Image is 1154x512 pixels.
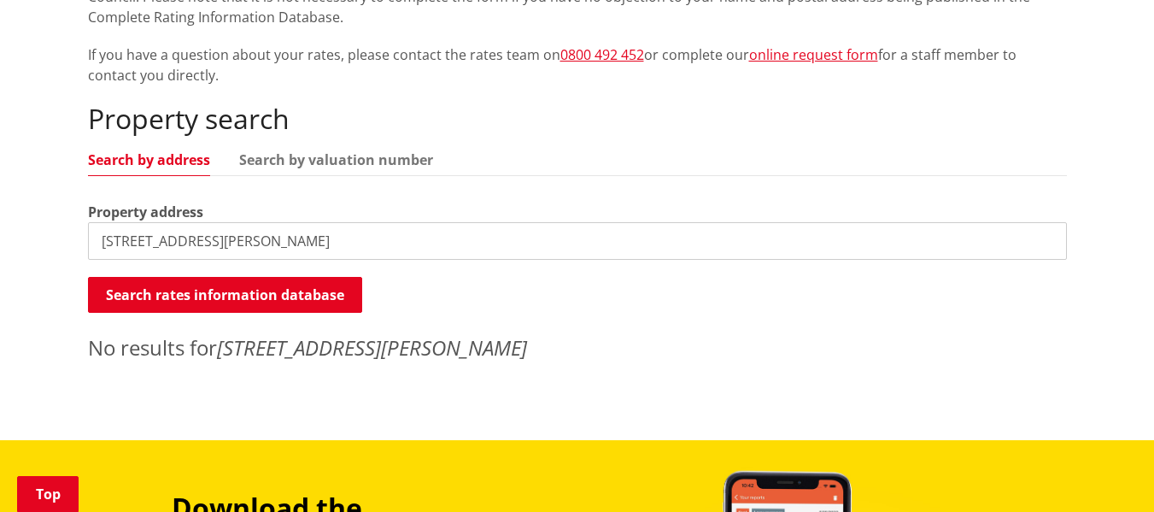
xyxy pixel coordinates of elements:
a: Search by valuation number [239,153,433,167]
iframe: Messenger Launcher [1075,440,1137,502]
h2: Property search [88,103,1067,135]
input: e.g. Duke Street NGARUAWAHIA [88,222,1067,260]
em: [STREET_ADDRESS][PERSON_NAME] [217,333,527,362]
label: Property address [88,202,203,222]
a: Top [17,476,79,512]
a: online request form [749,45,878,64]
a: 0800 492 452 [560,45,644,64]
a: Search by address [88,153,210,167]
button: Search rates information database [88,277,362,313]
p: If you have a question about your rates, please contact the rates team on or complete our for a s... [88,44,1067,85]
p: No results for [88,333,1067,363]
